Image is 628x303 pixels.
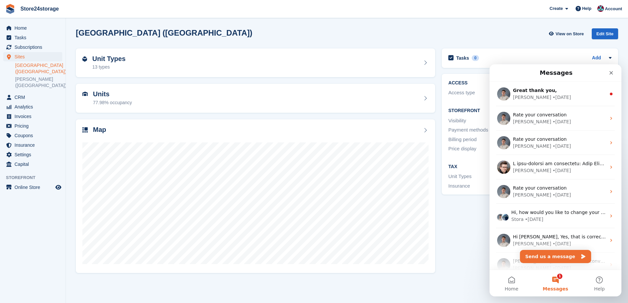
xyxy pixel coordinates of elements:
span: CRM [15,93,54,102]
span: Settings [15,150,54,159]
span: Tasks [15,33,54,42]
a: Store24storage [18,3,62,14]
img: unit-type-icn-2b2737a686de81e16bb02015468b77c625bbabd49415b5ef34ead5e3b44a266d.svg [82,56,87,62]
h2: ACCESS [448,80,612,86]
div: • [DATE] [63,200,81,207]
a: View on Store [548,28,586,39]
img: stora-icon-8386f47178a22dfd0bd8f6a31ec36ba5ce8667c1dd55bd0f319d3a0aa187defe.svg [5,4,15,14]
a: menu [3,131,62,140]
div: Billing period [448,136,530,143]
span: Hi [PERSON_NAME], Yes, that is correct. Your Stora subscription fee, Stora fee on transactions, S... [23,170,419,175]
span: [PERSON_NAME], I will close this converstion now and will continue via email. [PERSON_NAME] [23,194,242,199]
a: menu [3,93,62,102]
span: Messages [53,222,78,227]
a: menu [3,102,62,111]
h2: [GEOGRAPHIC_DATA] ([GEOGRAPHIC_DATA]) [76,28,253,37]
img: unit-icn-7be61d7bf1b0ce9d3e12c5938cc71ed9869f7b940bace4675aadf7bd6d80202e.svg [82,92,88,96]
a: Map [76,119,435,273]
div: [PERSON_NAME] [23,200,62,207]
a: Add [592,54,601,62]
h2: Tasks [456,55,469,61]
span: Insurance [15,140,54,150]
a: menu [3,183,62,192]
span: Help [582,5,591,12]
a: menu [3,160,62,169]
div: 0 [472,55,479,61]
a: Edit Site [592,28,618,42]
div: Edit Site [592,28,618,39]
span: Invoices [15,112,54,121]
button: Help [88,206,132,232]
h2: Units [93,90,132,98]
h2: Map [93,126,106,134]
a: menu [3,112,62,121]
span: View on Store [555,31,584,37]
a: Units 77.98% occupancy [76,84,435,113]
img: map-icn-33ee37083ee616e46c38cad1a60f524a97daa1e2b2c8c0bc3eb3415660979fc1.svg [82,127,88,133]
h2: Storefront [448,108,612,113]
a: menu [3,121,62,131]
span: Coupons [15,131,54,140]
div: 13 types [92,64,126,71]
button: Messages [44,206,88,232]
span: Storefront [6,174,66,181]
div: Access type [448,89,530,97]
div: Payment methods [448,126,530,134]
span: Help [105,222,115,227]
span: Create [550,5,563,12]
a: menu [3,52,62,61]
span: Home [15,23,54,33]
img: George [597,5,604,12]
iframe: To enrich screen reader interactions, please activate Accessibility in Grammarly extension settings [490,64,621,296]
div: Insurance [448,182,530,190]
span: Capital [15,160,54,169]
a: menu [3,140,62,150]
span: Pricing [15,121,54,131]
a: menu [3,150,62,159]
a: [PERSON_NAME] ([GEOGRAPHIC_DATA]) [15,76,62,89]
a: menu [3,43,62,52]
span: Online Store [15,183,54,192]
span: Account [605,6,622,12]
a: Unit Types 13 types [76,48,435,77]
div: Price display [448,145,530,153]
div: Visibility [448,117,530,125]
a: menu [3,23,62,33]
div: Unit Types [448,173,530,180]
span: Subscriptions [15,43,54,52]
div: [PERSON_NAME] [23,176,62,183]
span: Home [15,222,29,227]
h2: Unit Types [92,55,126,63]
a: [GEOGRAPHIC_DATA] ([GEOGRAPHIC_DATA]) [15,62,62,75]
a: Preview store [54,183,62,191]
h2: Tax [448,164,612,169]
div: 77.98% occupancy [93,99,132,106]
span: Analytics [15,102,54,111]
button: Send us a message [30,186,102,199]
